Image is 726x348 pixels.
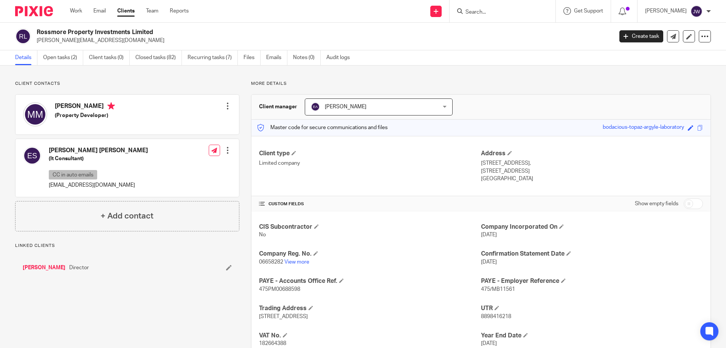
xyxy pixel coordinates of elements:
p: More details [251,81,711,87]
h4: Client type [259,150,481,158]
p: [PERSON_NAME] [645,7,687,15]
a: Files [244,50,261,65]
a: Clients [117,7,135,15]
a: Recurring tasks (7) [188,50,238,65]
span: Get Support [574,8,603,14]
h4: UTR [481,304,703,312]
h5: (It Consultant) [49,155,148,162]
p: Client contacts [15,81,239,87]
h4: CIS Subcontractor [259,223,481,231]
a: Audit logs [326,50,355,65]
a: [PERSON_NAME] [23,264,65,272]
img: svg%3E [23,147,41,165]
h4: PAYE - Accounts Office Ref. [259,277,481,285]
h4: [PERSON_NAME] [55,102,115,112]
img: svg%3E [311,102,320,111]
a: Closed tasks (82) [135,50,182,65]
p: [PERSON_NAME][EMAIL_ADDRESS][DOMAIN_NAME] [37,37,608,44]
p: [EMAIL_ADDRESS][DOMAIN_NAME] [49,181,148,189]
span: [STREET_ADDRESS] [259,314,308,319]
h3: Client manager [259,103,297,111]
img: svg%3E [690,5,703,17]
a: Reports [170,7,189,15]
p: [STREET_ADDRESS], [481,159,703,167]
a: Create task [619,30,663,42]
h4: PAYE - Employer Reference [481,277,703,285]
h4: CUSTOM FIELDS [259,201,481,207]
h4: Confirmation Statement Date [481,250,703,258]
p: [STREET_ADDRESS] [481,167,703,175]
h4: VAT No. [259,332,481,340]
span: Director [69,264,89,272]
a: Work [70,7,82,15]
i: Primary [107,102,115,110]
a: View more [284,259,309,265]
h4: Company Reg. No. [259,250,481,258]
label: Show empty fields [635,200,678,208]
a: Notes (0) [293,50,321,65]
span: 475PM00688598 [259,287,300,292]
span: [DATE] [481,232,497,237]
span: No [259,232,266,237]
a: Emails [266,50,287,65]
a: Team [146,7,158,15]
span: [PERSON_NAME] [325,104,366,109]
span: 475/MB11561 [481,287,515,292]
span: [DATE] [481,259,497,265]
div: bodacious-topaz-argyle-laboratory [603,123,684,132]
img: Pixie [15,6,53,16]
h4: [PERSON_NAME] [PERSON_NAME] [49,147,148,154]
img: svg%3E [15,28,31,44]
p: CC in auto emails [49,170,97,179]
p: Limited company [259,159,481,167]
p: Master code for secure communications and files [257,124,388,131]
p: Linked clients [15,243,239,249]
h4: Year End Date [481,332,703,340]
h4: + Add contact [101,210,154,222]
h2: Rossmore Property Investments Limited [37,28,494,36]
span: 06658282 [259,259,283,265]
h4: Trading Address [259,304,481,312]
span: 182664388 [259,341,286,346]
span: [DATE] [481,341,497,346]
h5: (Property Developer) [55,112,115,119]
a: Email [93,7,106,15]
h4: Address [481,150,703,158]
img: svg%3E [23,102,47,126]
p: [GEOGRAPHIC_DATA] [481,175,703,183]
a: Open tasks (2) [43,50,83,65]
a: Details [15,50,37,65]
a: Client tasks (0) [89,50,130,65]
span: 8898416218 [481,314,511,319]
input: Search [465,9,533,16]
h4: Company Incorporated On [481,223,703,231]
